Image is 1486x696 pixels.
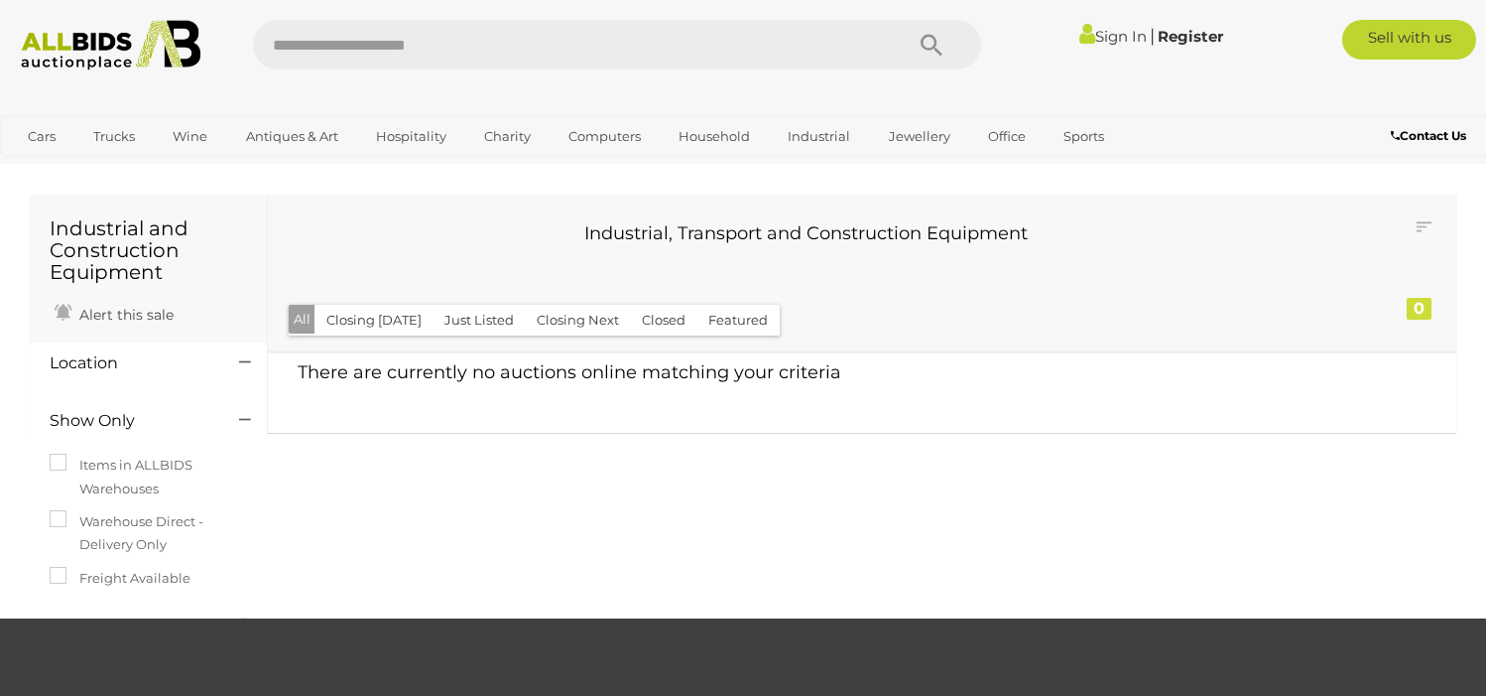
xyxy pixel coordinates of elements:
button: Featured [696,305,780,336]
b: Contact Us [1391,128,1466,143]
a: Computers [556,120,654,153]
span: There are currently no auctions online matching your criteria [298,361,841,383]
a: Sign In [1079,27,1147,46]
h4: Show Only [50,412,209,430]
label: Freight Available [50,567,190,590]
a: Register [1158,27,1223,46]
button: Just Listed [433,305,526,336]
button: Closed [630,305,697,336]
h1: Industrial and Construction Equipment [50,217,247,283]
a: Cars [15,120,68,153]
a: [GEOGRAPHIC_DATA] [15,153,182,186]
a: Alert this sale [50,298,179,328]
a: Hospitality [363,120,459,153]
a: Sports [1051,120,1117,153]
img: Allbids.com.au [11,20,211,70]
a: Contact Us [1391,125,1471,147]
a: Office [975,120,1039,153]
h3: Industrial, Transport and Construction Equipment [303,224,1310,244]
div: 0 [1407,298,1431,320]
a: Industrial [775,120,863,153]
button: Closing Next [525,305,631,336]
a: Trucks [80,120,148,153]
span: | [1150,25,1155,47]
a: Antiques & Art [233,120,351,153]
span: Alert this sale [74,306,174,324]
button: Search [882,20,981,70]
a: Sell with us [1342,20,1476,60]
h4: Category [50,617,209,634]
a: Charity [471,120,544,153]
a: Household [666,120,763,153]
label: Items in ALLBIDS Warehouses [50,454,247,500]
button: Closing [DATE] [314,305,433,336]
a: Jewellery [876,120,963,153]
label: Warehouse Direct - Delivery Only [50,510,247,557]
a: Wine [160,120,220,153]
button: All [289,305,315,334]
h4: Location [50,354,209,372]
